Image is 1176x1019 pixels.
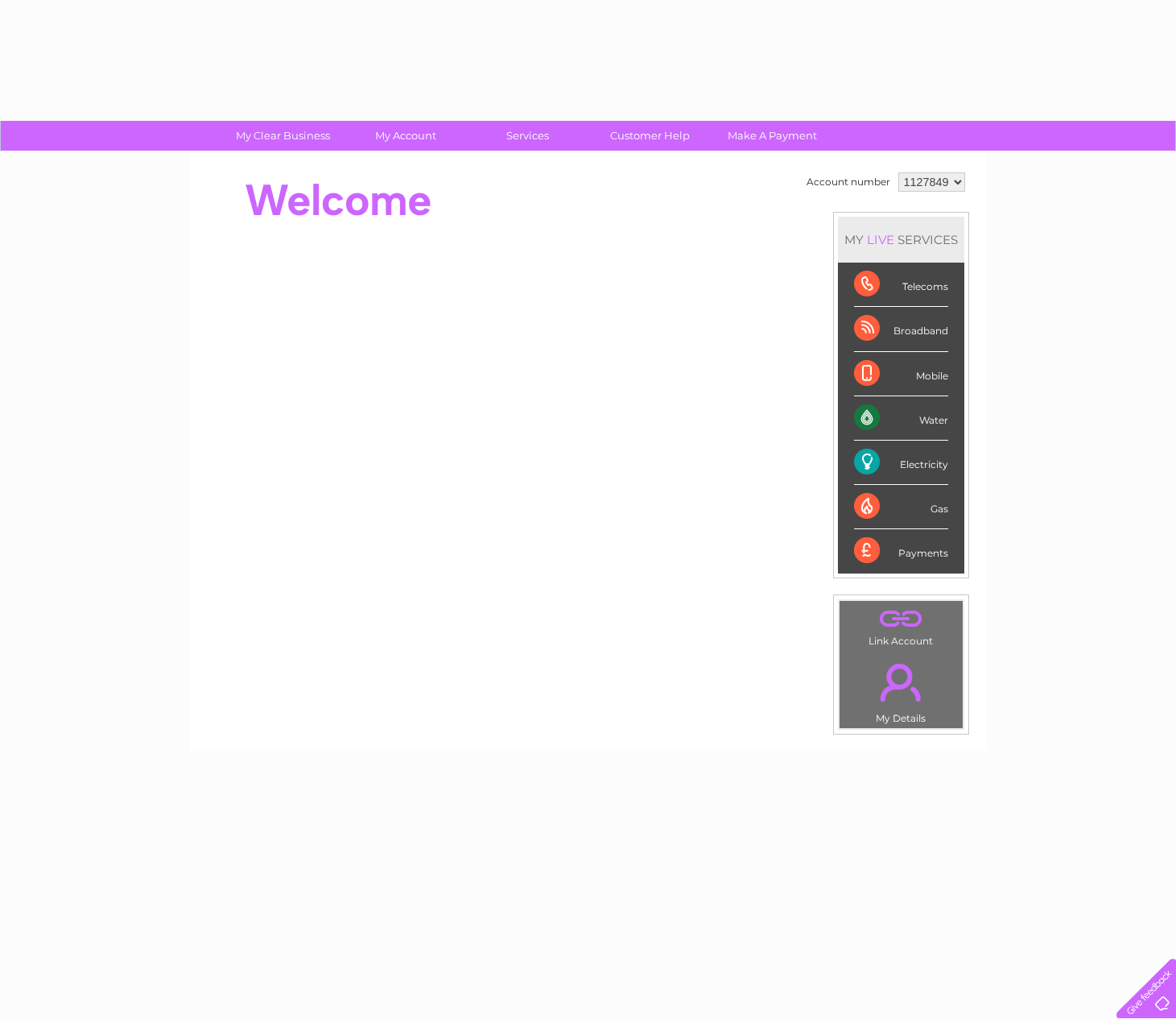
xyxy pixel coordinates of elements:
div: MY SERVICES [838,217,964,263]
a: Services [461,121,594,151]
td: My Details [839,650,963,729]
div: Payments [854,529,948,573]
div: Broadband [854,307,948,351]
a: Customer Help [584,121,716,151]
div: LIVE [864,232,897,247]
div: Water [854,396,948,441]
div: Mobile [854,352,948,396]
div: Telecoms [854,263,948,307]
td: Account number [803,168,894,196]
div: Gas [854,485,948,529]
a: . [844,654,959,710]
td: Link Account [839,600,963,651]
a: . [844,605,959,633]
a: My Clear Business [217,121,349,151]
div: Electricity [854,441,948,485]
a: My Account [339,121,472,151]
a: Make A Payment [706,121,839,151]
